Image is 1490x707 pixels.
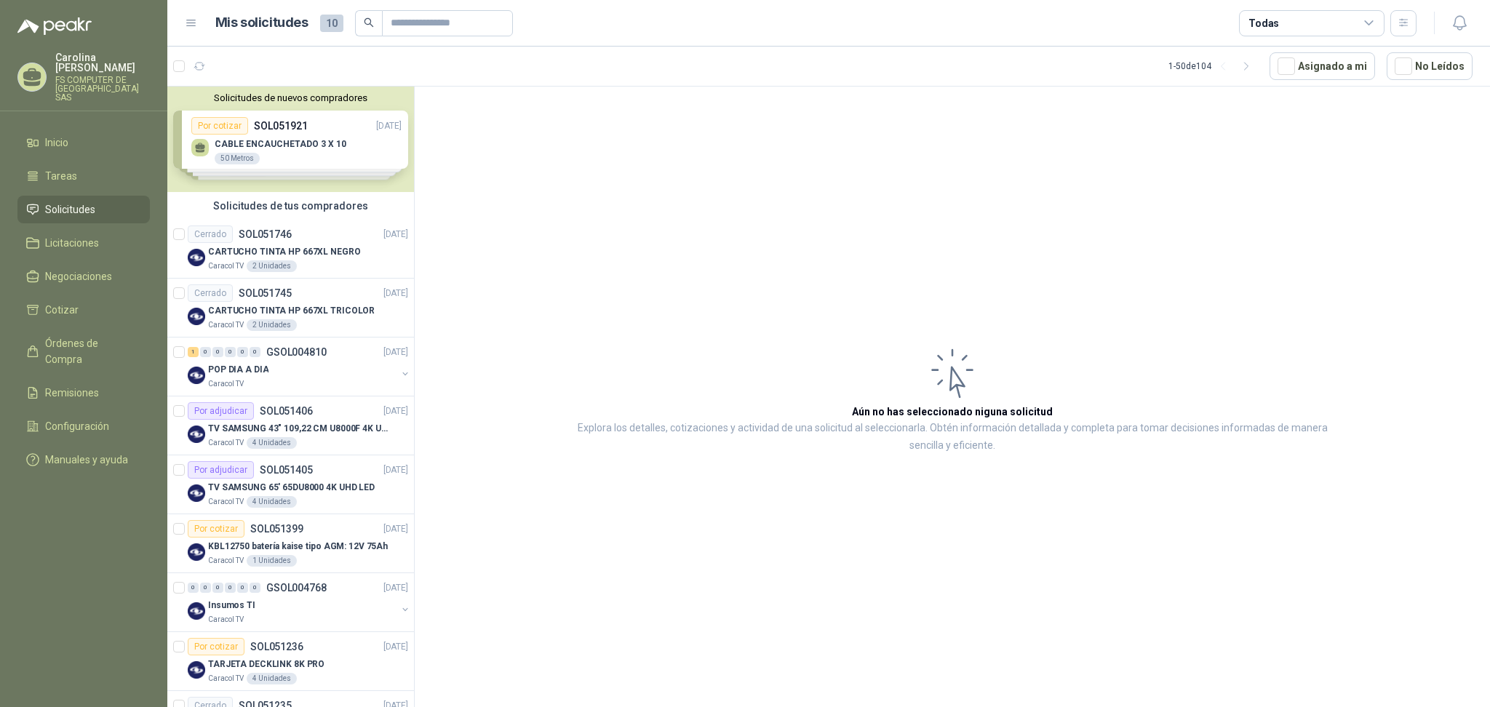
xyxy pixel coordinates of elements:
[320,15,343,32] span: 10
[45,385,99,401] span: Remisiones
[208,378,244,390] p: Caracol TV
[167,192,414,220] div: Solicitudes de tus compradores
[208,496,244,508] p: Caracol TV
[167,279,414,337] a: CerradoSOL051745[DATE] Company LogoCARTUCHO TINTA HP 667XL TRICOLORCaracol TV2 Unidades
[167,632,414,691] a: Por cotizarSOL051236[DATE] Company LogoTARJETA DECKLINK 8K PROCaracol TV4 Unidades
[45,302,79,318] span: Cotizar
[208,245,361,259] p: CARTUCHO TINTA HP 667XL NEGRO
[188,583,199,593] div: 0
[167,87,414,192] div: Solicitudes de nuevos compradoresPor cotizarSOL051921[DATE] CABLE ENCAUCHETADO 3 X 1050 MetrosPor...
[208,422,389,436] p: TV SAMSUNG 43" 109,22 CM U8000F 4K UHD
[188,225,233,243] div: Cerrado
[17,296,150,324] a: Cotizar
[173,92,408,103] button: Solicitudes de nuevos compradores
[208,437,244,449] p: Caracol TV
[1168,55,1258,78] div: 1 - 50 de 104
[364,17,374,28] span: search
[208,658,324,671] p: TARJETA DECKLINK 8K PRO
[250,642,303,652] p: SOL051236
[208,304,375,318] p: CARTUCHO TINTA HP 667XL TRICOLOR
[167,455,414,514] a: Por adjudicarSOL051405[DATE] Company LogoTV SAMSUNG 65' 65DU8000 4K UHD LEDCaracol TV4 Unidades
[208,555,244,567] p: Caracol TV
[215,12,308,33] h1: Mis solicitudes
[383,581,408,595] p: [DATE]
[560,420,1344,455] p: Explora los detalles, cotizaciones y actividad de una solicitud al seleccionarla. Obtén informaci...
[17,329,150,373] a: Órdenes de Compra
[17,412,150,440] a: Configuración
[250,583,260,593] div: 0
[383,463,408,477] p: [DATE]
[55,76,150,102] p: FS COMPUTER DE [GEOGRAPHIC_DATA] SAS
[188,579,411,626] a: 0 0 0 0 0 0 GSOL004768[DATE] Company LogoInsumos TICaracol TV
[383,640,408,654] p: [DATE]
[45,452,128,468] span: Manuales y ayuda
[250,524,303,534] p: SOL051399
[188,347,199,357] div: 1
[45,418,109,434] span: Configuración
[45,335,136,367] span: Órdenes de Compra
[247,555,297,567] div: 1 Unidades
[188,661,205,679] img: Company Logo
[167,396,414,455] a: Por adjudicarSOL051406[DATE] Company LogoTV SAMSUNG 43" 109,22 CM U8000F 4K UHDCaracol TV4 Unidades
[383,345,408,359] p: [DATE]
[212,583,223,593] div: 0
[45,168,77,184] span: Tareas
[45,268,112,284] span: Negociaciones
[188,249,205,266] img: Company Logo
[266,347,327,357] p: GSOL004810
[239,288,292,298] p: SOL051745
[188,426,205,443] img: Company Logo
[17,229,150,257] a: Licitaciones
[1387,52,1473,80] button: No Leídos
[188,402,254,420] div: Por adjudicar
[247,319,297,331] div: 2 Unidades
[225,583,236,593] div: 0
[208,363,268,377] p: POP DIA A DIA
[17,17,92,35] img: Logo peakr
[239,229,292,239] p: SOL051746
[17,196,150,223] a: Solicitudes
[200,347,211,357] div: 0
[266,583,327,593] p: GSOL004768
[247,496,297,508] div: 4 Unidades
[247,673,297,684] div: 4 Unidades
[45,201,95,217] span: Solicitudes
[237,583,248,593] div: 0
[17,379,150,407] a: Remisiones
[208,614,244,626] p: Caracol TV
[45,235,99,251] span: Licitaciones
[208,540,388,554] p: KBL12750 batería kaise tipo AGM: 12V 75Ah
[17,162,150,190] a: Tareas
[188,461,254,479] div: Por adjudicar
[55,52,150,73] p: Carolina [PERSON_NAME]
[247,260,297,272] div: 2 Unidades
[17,263,150,290] a: Negociaciones
[167,514,414,573] a: Por cotizarSOL051399[DATE] Company LogoKBL12750 batería kaise tipo AGM: 12V 75AhCaracol TV1 Unidades
[383,228,408,241] p: [DATE]
[247,437,297,449] div: 4 Unidades
[17,129,150,156] a: Inicio
[188,520,244,538] div: Por cotizar
[188,367,205,384] img: Company Logo
[225,347,236,357] div: 0
[260,465,313,475] p: SOL051405
[383,404,408,418] p: [DATE]
[383,287,408,300] p: [DATE]
[188,543,205,561] img: Company Logo
[200,583,211,593] div: 0
[260,406,313,416] p: SOL051406
[188,484,205,502] img: Company Logo
[237,347,248,357] div: 0
[188,284,233,302] div: Cerrado
[208,599,255,612] p: Insumos TI
[250,347,260,357] div: 0
[1248,15,1279,31] div: Todas
[188,308,205,325] img: Company Logo
[17,446,150,474] a: Manuales y ayuda
[188,638,244,655] div: Por cotizar
[383,522,408,536] p: [DATE]
[852,404,1053,420] h3: Aún no has seleccionado niguna solicitud
[188,602,205,620] img: Company Logo
[188,343,411,390] a: 1 0 0 0 0 0 GSOL004810[DATE] Company LogoPOP DIA A DIACaracol TV
[208,673,244,684] p: Caracol TV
